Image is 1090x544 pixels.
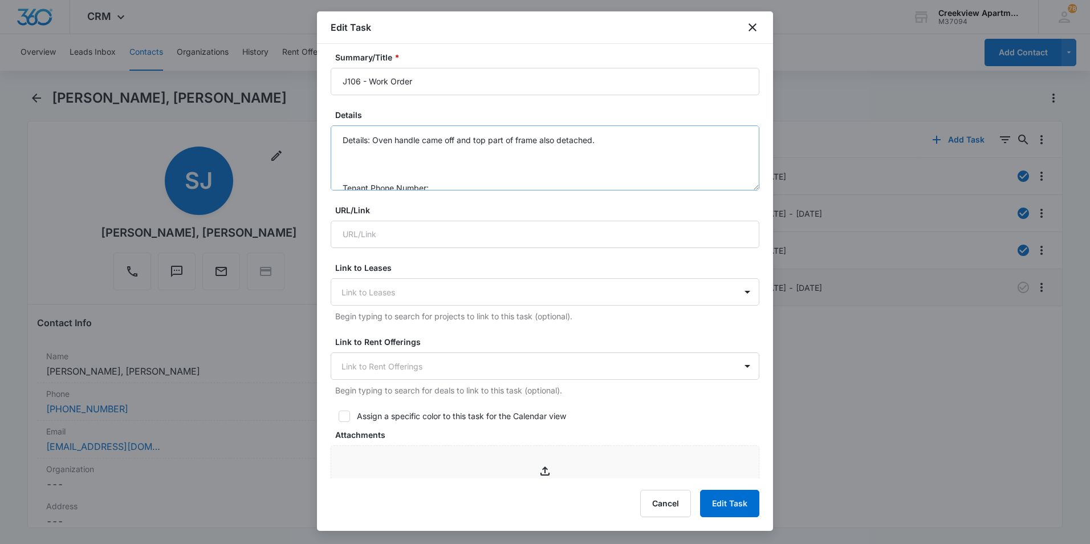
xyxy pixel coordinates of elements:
textarea: Details: Oven handle came off and top part of frame also detached. Tenant Phone Number: Call Before: [331,125,759,190]
button: close [746,21,759,34]
input: Summary/Title [331,68,759,95]
p: Begin typing to search for projects to link to this task (optional). [335,310,759,322]
label: Summary/Title [335,51,764,63]
button: Edit Task [700,490,759,517]
label: Attachments [335,429,764,441]
label: Details [335,109,764,121]
label: Link to Rent Offerings [335,336,764,348]
label: Link to Leases [335,262,764,274]
div: Assign a specific color to this task for the Calendar view [357,410,566,422]
button: Cancel [640,490,691,517]
p: Begin typing to search for deals to link to this task (optional). [335,384,759,396]
input: URL/Link [331,221,759,248]
label: URL/Link [335,204,764,216]
h1: Edit Task [331,21,371,34]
